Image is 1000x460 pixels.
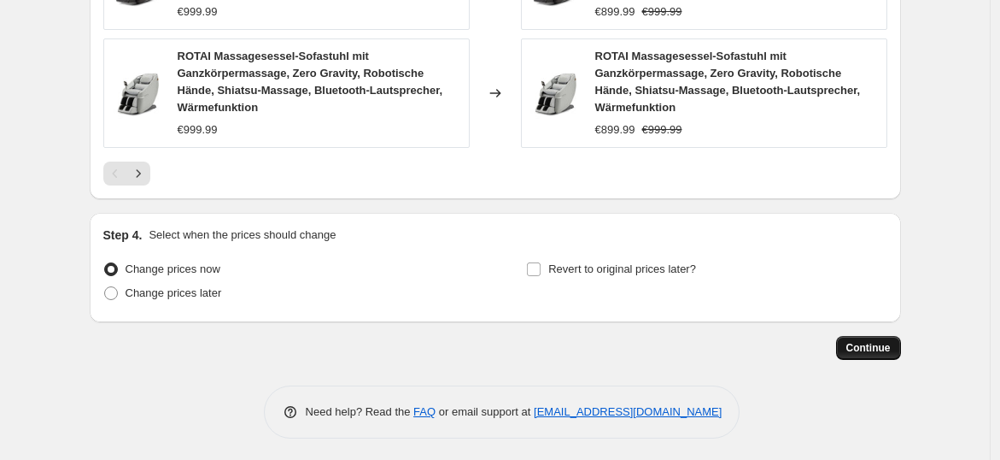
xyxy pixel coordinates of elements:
div: €899.99 [595,121,635,139]
button: Continue [836,336,901,360]
span: Change prices later [126,286,222,299]
div: €899.99 [595,3,635,21]
span: Need help? Read the [306,405,414,418]
span: or email support at [436,405,534,418]
div: €999.99 [178,3,218,21]
img: 71egLulCISL_80x.jpg [113,68,164,119]
span: ROTAI Massagesessel-Sofastuhl mit Ganzkörpermassage, Zero Gravity, Robotische Hände, Shiatsu-Mass... [178,50,443,114]
img: 71egLulCISL_80x.jpg [530,68,582,119]
p: Select when the prices should change [149,227,336,244]
strike: €999.99 [642,3,682,21]
a: FAQ [413,405,436,418]
h2: Step 4. [103,227,143,244]
strike: €999.99 [642,121,682,139]
span: Change prices now [126,262,220,275]
span: ROTAI Massagesessel-Sofastuhl mit Ganzkörpermassage, Zero Gravity, Robotische Hände, Shiatsu-Mass... [595,50,861,114]
nav: Pagination [103,162,150,186]
div: €999.99 [178,121,218,139]
button: Next [126,162,150,186]
span: Revert to original prices later? [548,262,696,275]
a: [EMAIL_ADDRESS][DOMAIN_NAME] [534,405,722,418]
span: Continue [846,341,891,355]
